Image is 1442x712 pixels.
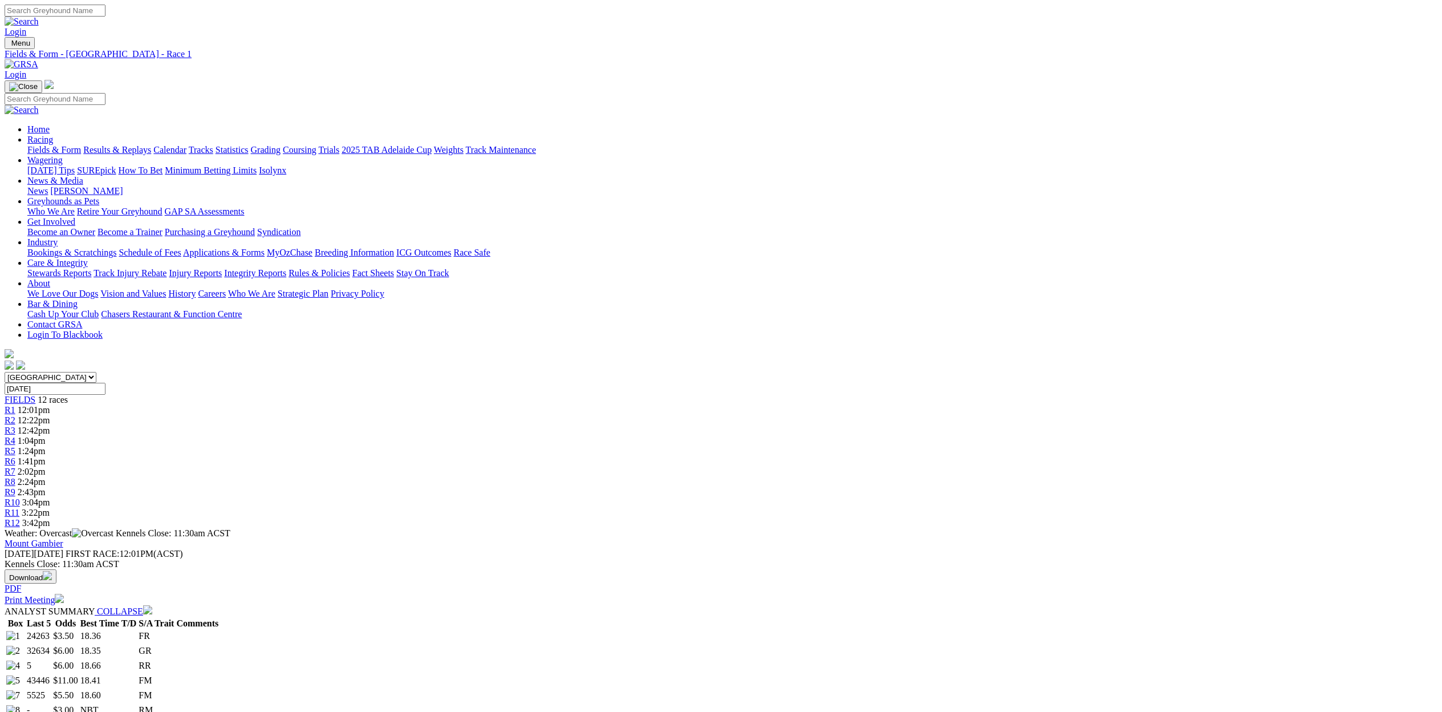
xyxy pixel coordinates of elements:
[18,436,46,446] span: 1:04pm
[138,630,174,642] td: FR
[27,186,48,196] a: News
[5,539,63,548] a: Mount Gambier
[53,646,74,656] span: $6.00
[396,248,451,257] a: ICG Outcomes
[53,675,78,685] span: $11.00
[18,405,50,415] span: 12:01pm
[5,80,42,93] button: Toggle navigation
[27,330,103,339] a: Login To Blackbook
[466,145,536,155] a: Track Maintenance
[5,395,35,404] a: FIELDS
[5,426,15,435] span: R3
[5,37,35,49] button: Toggle navigation
[315,248,394,257] a: Breeding Information
[5,549,63,559] span: [DATE]
[27,135,53,144] a: Racing
[138,618,174,629] th: S/A Trait
[5,508,19,517] a: R11
[27,268,91,278] a: Stewards Reports
[251,145,281,155] a: Grading
[77,207,163,216] a: Retire Your Greyhound
[27,237,58,247] a: Industry
[5,605,1437,617] div: ANALYST SUMMARY
[5,487,15,497] span: R9
[95,606,152,616] a: COLLAPSE
[27,309,99,319] a: Cash Up Your Club
[43,571,52,580] img: download.svg
[18,426,50,435] span: 12:42pm
[72,528,113,539] img: Overcast
[5,584,1437,594] div: Download
[5,415,15,425] a: R2
[27,227,1437,237] div: Get Involved
[53,631,74,641] span: $3.50
[18,415,50,425] span: 12:22pm
[77,165,116,175] a: SUREpick
[80,690,137,701] td: 18.60
[5,436,15,446] a: R4
[18,477,46,487] span: 2:24pm
[27,165,1437,176] div: Wagering
[26,618,51,629] th: Last 5
[80,660,137,671] td: 18.66
[119,248,181,257] a: Schedule of Fees
[26,675,51,686] td: 43446
[22,497,50,507] span: 3:04pm
[5,5,105,17] input: Search
[18,456,46,466] span: 1:41pm
[5,518,20,528] a: R12
[16,361,25,370] img: twitter.svg
[5,383,105,395] input: Select date
[27,248,116,257] a: Bookings & Scratchings
[5,569,56,584] button: Download
[143,605,152,614] img: chevron-down-white.svg
[27,217,75,226] a: Get Involved
[138,675,174,686] td: FM
[5,467,15,476] a: R7
[27,227,95,237] a: Become an Owner
[9,82,38,91] img: Close
[6,646,20,656] img: 2
[22,518,50,528] span: 3:42pm
[38,395,68,404] span: 12 races
[53,661,74,670] span: $6.00
[66,549,119,559] span: FIRST RACE:
[5,446,15,456] a: R5
[27,319,82,329] a: Contact GRSA
[434,145,464,155] a: Weights
[27,155,63,165] a: Wagering
[27,124,50,134] a: Home
[27,165,75,175] a: [DATE] Tips
[27,186,1437,196] div: News & Media
[5,497,20,507] a: R10
[5,477,15,487] span: R8
[342,145,432,155] a: 2025 TAB Adelaide Cup
[216,145,249,155] a: Statistics
[5,93,105,105] input: Search
[259,165,286,175] a: Isolynx
[169,268,222,278] a: Injury Reports
[80,630,137,642] td: 18.36
[396,268,449,278] a: Stay On Track
[5,456,15,466] a: R6
[22,508,50,517] span: 3:22pm
[27,176,83,185] a: News & Media
[5,405,15,415] a: R1
[94,268,166,278] a: Track Injury Rebate
[27,309,1437,319] div: Bar & Dining
[53,690,74,700] span: $5.50
[26,630,51,642] td: 24263
[453,248,490,257] a: Race Safe
[189,145,213,155] a: Tracks
[98,227,163,237] a: Become a Trainer
[27,145,81,155] a: Fields & Form
[18,467,46,476] span: 2:02pm
[5,105,39,115] img: Search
